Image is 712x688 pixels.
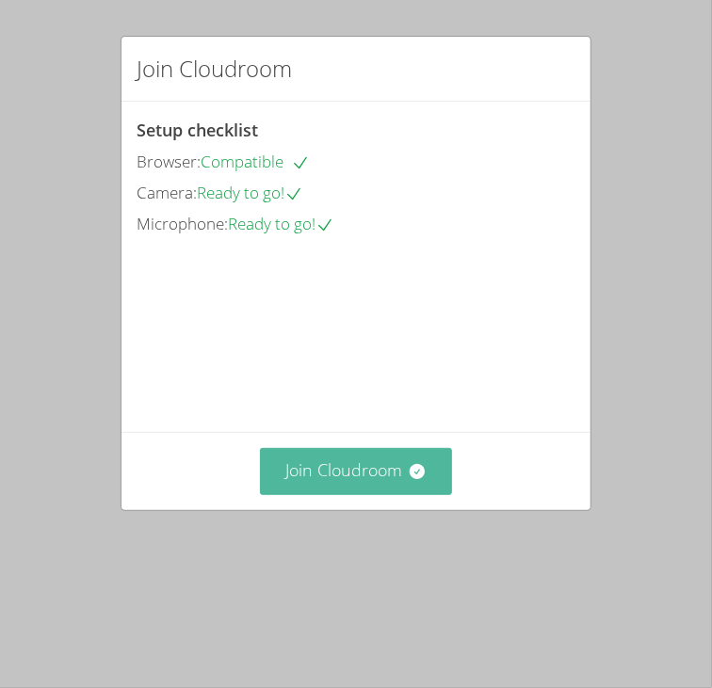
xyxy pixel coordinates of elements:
[137,151,201,172] span: Browser:
[201,151,310,172] span: Compatible
[137,119,258,141] span: Setup checklist
[260,448,453,494] button: Join Cloudroom
[137,52,292,86] h2: Join Cloudroom
[137,182,197,203] span: Camera:
[228,213,334,234] span: Ready to go!
[137,213,228,234] span: Microphone:
[197,182,303,203] span: Ready to go!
